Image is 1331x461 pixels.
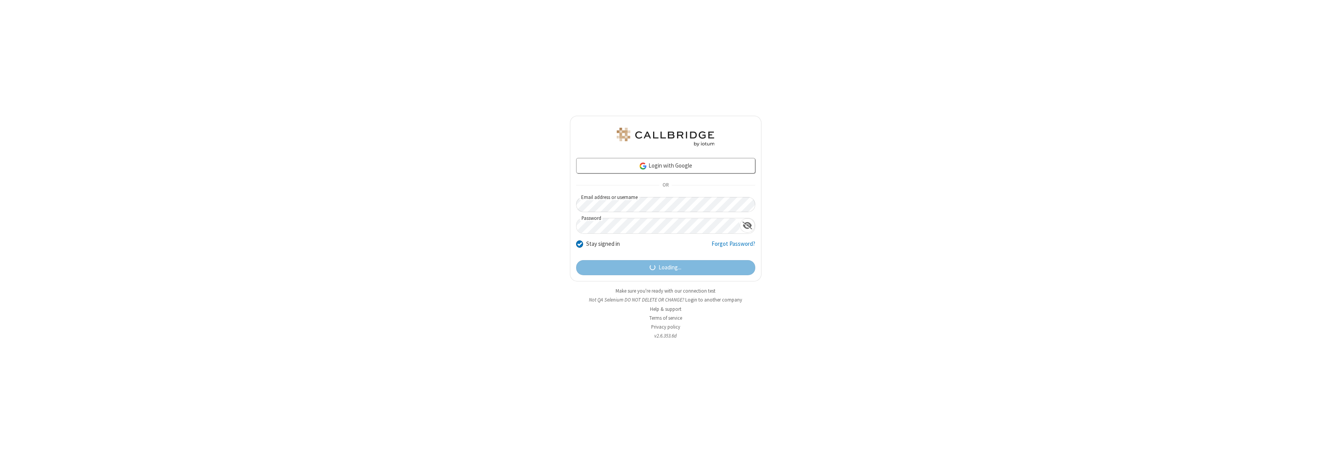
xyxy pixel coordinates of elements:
[639,162,647,170] img: google-icon.png
[685,296,742,303] button: Login to another company
[651,324,680,330] a: Privacy policy
[615,128,716,146] img: QA Selenium DO NOT DELETE OR CHANGE
[576,197,755,212] input: Email address or username
[577,218,740,233] input: Password
[576,158,755,173] a: Login with Google
[616,288,715,294] a: Make sure you're ready with our connection test
[586,240,620,248] label: Stay signed in
[740,218,755,233] div: Show password
[576,260,755,276] button: Loading...
[649,315,682,321] a: Terms of service
[650,306,681,312] a: Help & support
[659,263,681,272] span: Loading...
[570,332,761,339] li: v2.6.353.6d
[570,296,761,303] li: Not QA Selenium DO NOT DELETE OR CHANGE?
[659,180,672,191] span: OR
[712,240,755,254] a: Forgot Password?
